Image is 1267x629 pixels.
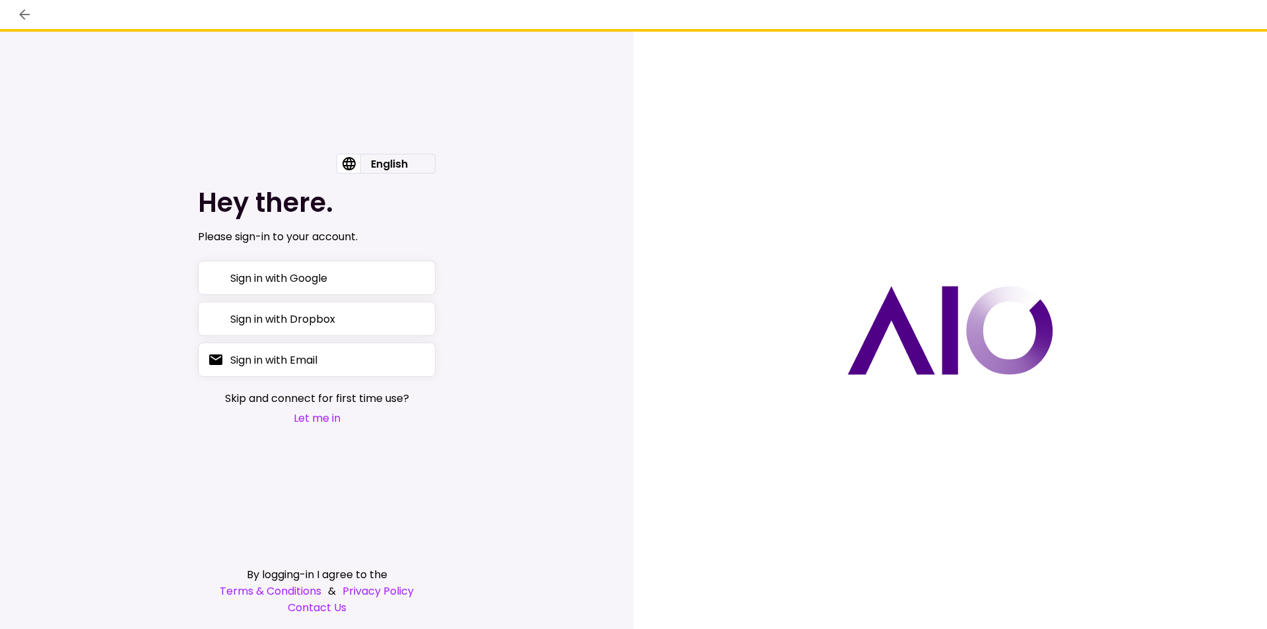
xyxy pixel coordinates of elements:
[847,286,1053,375] img: AIO logo
[198,583,436,599] div: &
[198,599,436,616] a: Contact Us
[342,583,414,599] a: Privacy Policy
[198,302,436,336] button: Sign in with Dropbox
[13,3,36,26] button: back
[225,390,409,407] span: Skip and connect for first time use?
[220,583,321,599] a: Terms & Conditions
[230,352,317,368] div: Sign in with Email
[198,261,436,295] button: Sign in with Google
[198,229,436,245] div: Please sign-in to your account.
[225,410,409,426] button: Let me in
[198,187,436,218] h1: Hey there.
[198,566,436,583] div: By logging-in I agree to the
[230,311,335,327] div: Sign in with Dropbox
[360,154,418,173] div: English
[198,343,436,377] button: Sign in with Email
[230,270,327,286] div: Sign in with Google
